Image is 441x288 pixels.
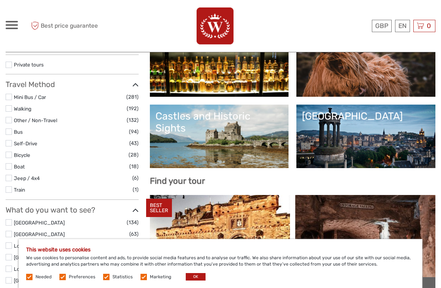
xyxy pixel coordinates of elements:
button: OK [186,273,206,281]
a: Boat [14,164,25,170]
a: Walking [14,106,31,112]
a: Self-Drive [14,140,37,146]
span: (192) [127,104,139,113]
a: [GEOGRAPHIC_DATA] [302,110,430,162]
b: Find your tour [150,176,205,186]
span: (132) [127,116,139,124]
a: Bus [14,129,23,135]
a: [GEOGRAPHIC_DATA] [302,39,430,91]
label: Statistics [112,274,133,280]
span: (6) [132,174,139,182]
label: Needed [36,274,52,280]
a: Castles and Historic Sights [155,110,283,162]
h5: This website uses cookies [26,247,415,253]
span: (63) [129,230,139,238]
span: (94) [129,127,139,136]
div: Castles and Historic Sights [155,110,283,134]
label: Marketing [150,274,171,280]
span: Best price guarantee [29,20,113,32]
a: Loch Lomond [14,266,46,272]
span: GBP [375,22,388,30]
div: We use cookies to personalise content and ads, to provide social media features and to analyse ou... [19,239,422,288]
span: (18) [129,162,139,171]
span: 0 [426,22,432,30]
h3: Travel Method [6,80,139,89]
h3: What do you want to see? [6,205,139,214]
a: Other / Non-Travel [14,117,57,123]
div: BEST SELLER [146,199,172,217]
label: Preferences [69,274,95,280]
a: Bicycle [14,152,30,158]
div: EN [395,20,410,32]
a: Mini Bus / Car [14,94,46,100]
a: Jeep / 4x4 [14,175,40,181]
a: [GEOGRAPHIC_DATA] [14,254,65,260]
div: [GEOGRAPHIC_DATA] [302,110,430,122]
a: Private tours [14,62,44,68]
a: [GEOGRAPHIC_DATA] [14,278,65,284]
span: (134) [127,218,139,227]
span: (1) [133,185,139,194]
a: Train [14,187,25,193]
button: Open LiveChat chat widget [6,3,28,25]
a: Loch Ness [14,243,38,249]
a: Whisky, Gin, and Beer [155,39,283,91]
a: [GEOGRAPHIC_DATA] [14,231,65,237]
span: (281) [126,93,139,101]
span: (43) [129,139,139,148]
img: 742-83ef3242-0fcf-4e4b-9c00-44b4ddc54f43_logo_big.png [197,7,234,44]
a: [GEOGRAPHIC_DATA] [14,220,65,226]
span: (28) [129,151,139,159]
